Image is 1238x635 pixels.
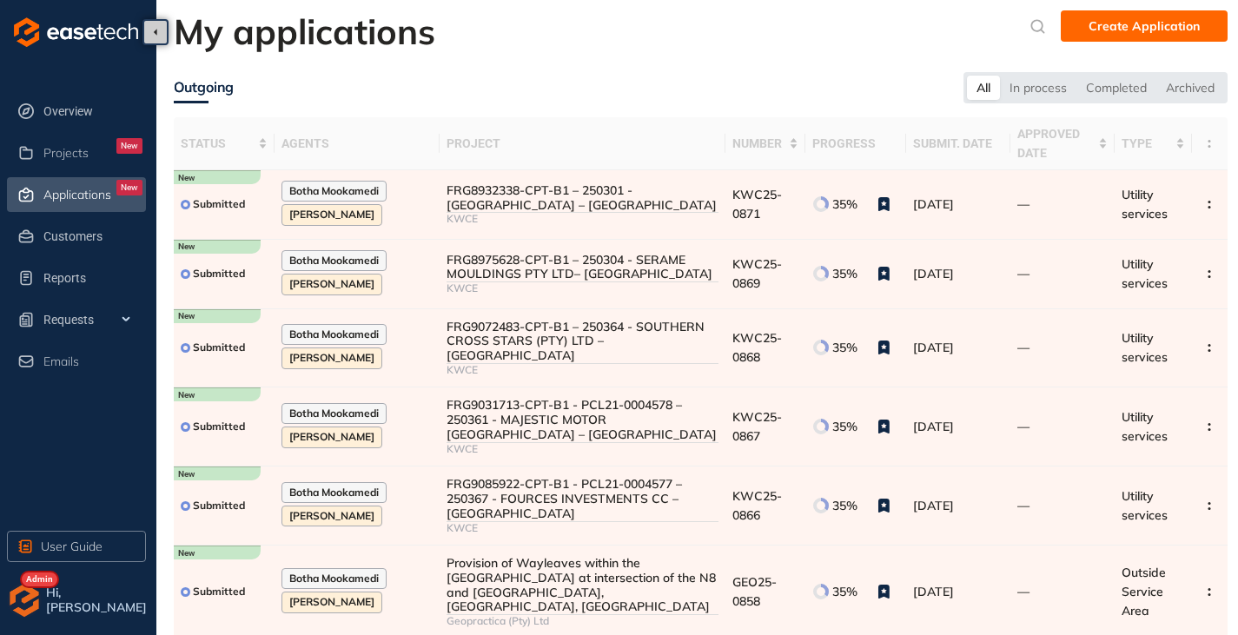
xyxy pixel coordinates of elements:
[289,596,374,608] span: [PERSON_NAME]
[805,117,906,170] th: progress
[43,261,142,295] span: Reports
[906,117,1010,170] th: submit. date
[289,328,379,341] span: Botha Mookamedi
[832,420,857,434] span: 35%
[725,117,805,170] th: number
[1156,76,1224,100] div: Archived
[732,256,782,291] span: KWC25-0869
[447,615,718,627] div: Geopractica (Pty) Ltd
[1010,117,1115,170] th: approved date
[1017,124,1095,162] span: approved date
[732,574,777,609] span: GEO25-0858
[1017,498,1029,513] span: —
[289,185,379,197] span: Botha Mookamedi
[447,522,718,534] div: KWCE
[832,585,857,599] span: 35%
[174,10,435,52] h2: My applications
[447,253,718,282] div: FRG8975628-CPT-B1 – 250304 - SERAME MOULDINGS PTY LTD– [GEOGRAPHIC_DATA]
[289,208,374,221] span: [PERSON_NAME]
[732,488,782,523] span: KWC25-0866
[732,330,782,365] span: KWC25-0868
[1076,76,1156,100] div: Completed
[193,268,245,280] span: Submitted
[1122,409,1168,444] span: Utility services
[832,499,857,513] span: 35%
[967,76,1000,100] div: All
[447,443,718,455] div: KWCE
[447,398,718,441] div: FRG9031713-CPT-B1 - PCL21-0004578 – 250361 - MAJESTIC MOTOR [GEOGRAPHIC_DATA] – [GEOGRAPHIC_DATA]
[1122,488,1168,523] span: Utility services
[43,302,142,337] span: Requests
[447,556,718,614] div: Provision of Wayleaves within the [GEOGRAPHIC_DATA] at intersection of the N8 and [GEOGRAPHIC_DAT...
[913,196,954,212] span: [DATE]
[289,510,374,522] span: [PERSON_NAME]
[732,187,782,222] span: KWC25-0871
[289,278,374,290] span: [PERSON_NAME]
[1089,17,1200,36] span: Create Application
[43,94,142,129] span: Overview
[832,341,857,355] span: 35%
[174,117,275,170] th: status
[1122,565,1166,618] span: Outside Service Area
[116,138,142,154] div: New
[1017,266,1029,281] span: —
[1122,134,1172,153] span: type
[913,340,954,355] span: [DATE]
[46,585,149,615] span: Hi, [PERSON_NAME]
[14,17,138,47] img: logo
[1122,330,1168,365] span: Utility services
[7,531,146,562] button: User Guide
[289,572,379,585] span: Botha Mookamedi
[1061,10,1228,42] button: Create Application
[7,583,42,618] img: avatar
[447,364,718,376] div: KWCE
[289,255,379,267] span: Botha Mookamedi
[41,537,103,556] span: User Guide
[193,341,245,354] span: Submitted
[289,431,374,443] span: [PERSON_NAME]
[447,213,718,225] div: KWCE
[1115,117,1192,170] th: type
[732,134,785,153] span: number
[275,117,440,170] th: agents
[832,197,857,212] span: 35%
[1017,419,1029,434] span: —
[1017,196,1029,212] span: —
[447,282,718,294] div: KWCE
[193,585,245,598] span: Submitted
[193,420,245,433] span: Submitted
[447,477,718,520] div: FRG9085922-CPT-B1 - PCL21-0004577 – 250367 - FOURCES INVESTMENTS CC – [GEOGRAPHIC_DATA]
[913,266,954,281] span: [DATE]
[913,584,954,599] span: [DATE]
[447,320,718,363] div: FRG9072483-CPT-B1 – 250364 - SOUTHERN CROSS STARS (PTY) LTD – [GEOGRAPHIC_DATA]
[174,76,234,98] div: Outgoing
[43,354,79,369] span: Emails
[116,180,142,195] div: New
[1017,584,1029,599] span: —
[832,267,857,281] span: 35%
[289,486,379,499] span: Botha Mookamedi
[1122,187,1168,222] span: Utility services
[913,419,954,434] span: [DATE]
[913,498,954,513] span: [DATE]
[289,352,374,364] span: [PERSON_NAME]
[1000,76,1076,100] div: In process
[732,409,782,444] span: KWC25-0867
[447,183,718,213] div: FRG8932338-CPT-B1 – 250301 - [GEOGRAPHIC_DATA] – [GEOGRAPHIC_DATA]
[193,499,245,512] span: Submitted
[440,117,725,170] th: project
[181,134,255,153] span: status
[289,407,379,420] span: Botha Mookamedi
[1017,340,1029,355] span: —
[43,188,111,202] span: Applications
[43,146,89,161] span: Projects
[43,219,142,254] span: Customers
[1122,256,1168,291] span: Utility services
[193,198,245,210] span: Submitted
